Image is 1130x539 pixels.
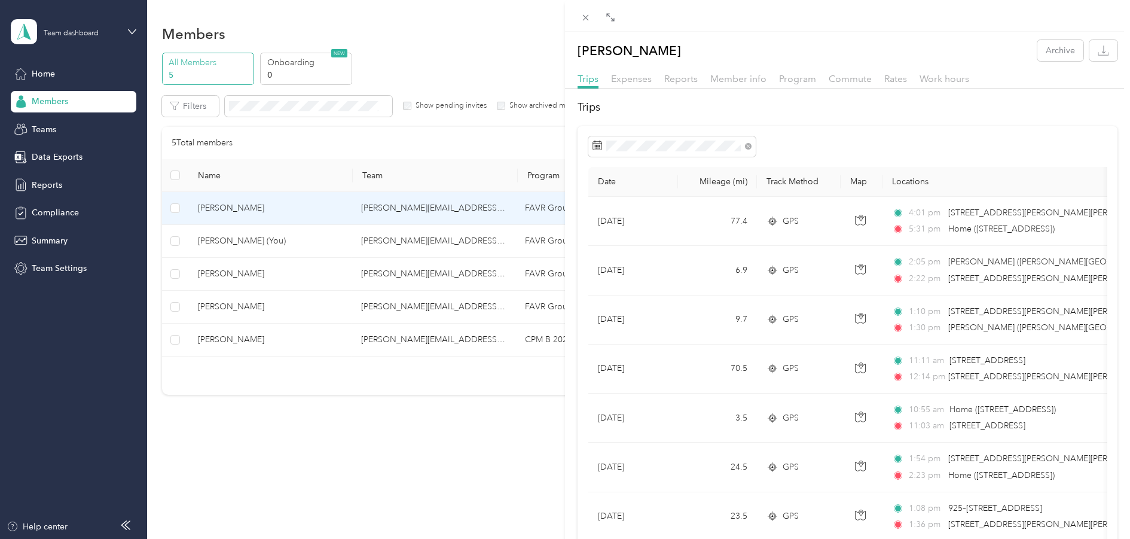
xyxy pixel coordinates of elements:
iframe: Everlance-gr Chat Button Frame [1063,472,1130,539]
td: [DATE] [588,197,678,246]
td: 6.9 [678,246,757,295]
span: GPS [783,412,799,425]
span: 2:05 pm [909,255,943,269]
span: GPS [783,313,799,326]
span: 1:54 pm [909,452,943,465]
span: Home ([STREET_ADDRESS]) [949,404,1056,415]
span: 1:10 pm [909,305,943,318]
span: Commute [829,73,872,84]
span: Expenses [611,73,652,84]
span: 925–[STREET_ADDRESS] [948,503,1042,513]
button: Archive [1037,40,1083,61]
td: [DATE] [588,443,678,492]
span: 1:36 pm [909,518,943,531]
span: Home ([STREET_ADDRESS]) [948,470,1055,480]
span: GPS [783,215,799,228]
span: Trips [578,73,598,84]
td: [DATE] [588,345,678,394]
span: Program [779,73,816,84]
span: Rates [884,73,907,84]
h2: Trips [578,99,1117,115]
th: Date [588,167,678,197]
span: GPS [783,461,799,474]
span: Work hours [920,73,969,84]
td: 70.5 [678,345,757,394]
span: GPS [783,264,799,277]
th: Map [841,167,882,197]
span: GPS [783,510,799,523]
span: Reports [664,73,698,84]
span: 11:03 am [909,419,944,433]
td: [DATE] [588,246,678,295]
span: 10:55 am [909,403,944,416]
span: 11:11 am [909,354,944,367]
td: 9.7 [678,296,757,345]
span: Home ([STREET_ADDRESS]) [948,224,1055,234]
th: Mileage (mi) [678,167,757,197]
td: 77.4 [678,197,757,246]
th: Track Method [757,167,841,197]
span: 1:08 pm [909,502,943,515]
span: GPS [783,362,799,375]
td: 3.5 [678,394,757,443]
span: 4:01 pm [909,206,943,220]
span: [STREET_ADDRESS] [949,421,1025,431]
span: [STREET_ADDRESS] [949,355,1025,366]
td: [DATE] [588,394,678,443]
td: [DATE] [588,296,678,345]
span: 2:22 pm [909,272,943,285]
p: [PERSON_NAME] [578,40,681,61]
span: Member info [710,73,766,84]
span: 12:14 pm [909,370,943,383]
span: 1:30 pm [909,321,943,334]
td: 24.5 [678,443,757,492]
span: 5:31 pm [909,223,943,236]
span: 2:23 pm [909,469,943,482]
